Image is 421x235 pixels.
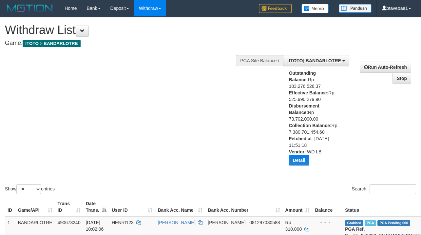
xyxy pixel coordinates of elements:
[15,198,55,216] th: Game/API: activate to sort column ascending
[283,55,349,66] button: [ITOTO] BANDARLOTRE
[208,220,245,225] span: [PERSON_NAME]
[5,24,274,37] h1: Withdraw List
[5,198,15,216] th: ID
[392,73,411,84] a: Stop
[301,4,329,13] img: Button%20Memo.svg
[158,220,195,225] a: [PERSON_NAME]
[5,40,274,47] h4: Game:
[86,220,104,232] span: [DATE] 10:02:06
[112,220,134,225] span: HENRI123
[289,149,304,154] b: Vendor
[312,198,342,216] th: Balance
[289,103,319,115] b: Disbursement Balance:
[58,220,81,225] span: 490673240
[285,220,302,232] span: Rp 310.000
[365,220,376,226] span: Marked by btaveoaa1
[55,198,83,216] th: Trans ID: activate to sort column ascending
[283,198,313,216] th: Amount: activate to sort column ascending
[289,70,316,82] b: Outstanding Balance:
[23,40,81,47] span: ITOTO > BANDARLOTRE
[155,198,205,216] th: Bank Acc. Name: activate to sort column ascending
[345,220,363,226] span: Grabbed
[360,62,411,73] a: Run Auto-Refresh
[236,55,283,66] div: PGA Site Balance /
[289,123,332,128] b: Collection Balance:
[287,58,341,63] span: [ITOTO] BANDARLOTRE
[289,90,329,95] b: Effective Balance:
[16,184,41,194] select: Showentries
[352,184,416,194] label: Search:
[109,198,155,216] th: User ID: activate to sort column ascending
[315,219,340,226] div: - - -
[289,136,312,141] b: Fetched at
[205,198,282,216] th: Bank Acc. Number: activate to sort column ascending
[5,3,55,13] img: MOTION_logo.png
[83,198,109,216] th: Date Trans.: activate to sort column descending
[249,220,280,225] span: Copy 081297030588 to clipboard
[259,4,292,13] img: Feedback.jpg
[289,70,342,170] div: Rp 183.276.526,37 Rp 525.990.279,90 Rp 73.702.000,00 Rp 7.380.701.454,60 : [DATE] 11:51:18 : WD LB
[289,155,309,166] button: Detail
[339,4,372,13] img: panduan.png
[377,220,410,226] span: PGA Pending
[5,184,55,194] label: Show entries
[370,184,416,194] input: Search:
